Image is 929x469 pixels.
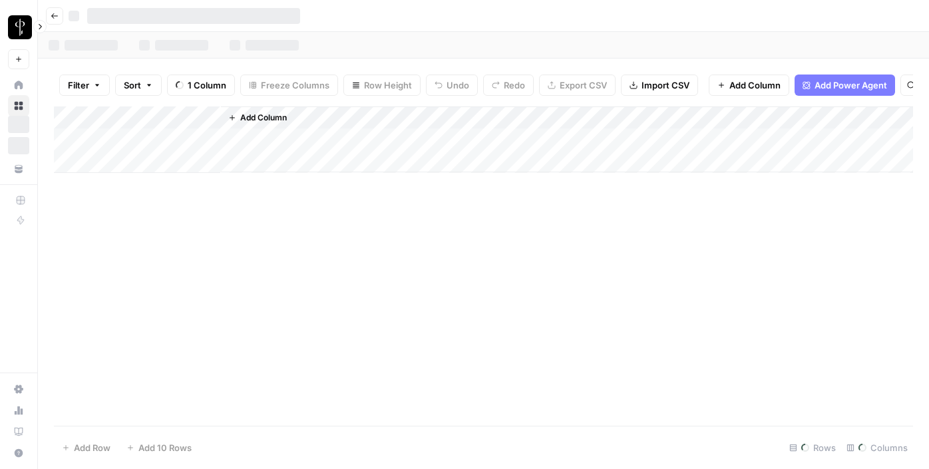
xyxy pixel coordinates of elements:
button: Freeze Columns [240,75,338,96]
button: Add 10 Rows [118,437,200,458]
span: Sort [124,78,141,92]
span: Add Row [74,441,110,454]
a: Home [8,75,29,96]
button: Undo [426,75,478,96]
button: Export CSV [539,75,616,96]
button: Add Row [54,437,118,458]
button: Row Height [343,75,421,96]
span: Add Power Agent [815,78,887,92]
div: Rows [784,437,841,458]
button: Import CSV [621,75,698,96]
a: Settings [8,379,29,400]
a: Browse [8,95,29,116]
span: Add Column [729,78,781,92]
button: Redo [483,75,534,96]
button: Filter [59,75,110,96]
span: Undo [447,78,469,92]
button: Workspace: LP Production Workloads [8,11,29,44]
img: LP Production Workloads Logo [8,15,32,39]
span: Import CSV [642,78,689,92]
button: Sort [115,75,162,96]
span: Add Column [240,112,287,124]
button: Add Column [709,75,789,96]
span: Redo [504,78,525,92]
a: Your Data [8,158,29,180]
button: Help + Support [8,442,29,464]
a: Usage [8,400,29,421]
span: Row Height [364,78,412,92]
div: Columns [841,437,913,458]
button: Add Power Agent [795,75,895,96]
span: Export CSV [560,78,607,92]
button: 1 Column [167,75,235,96]
span: 1 Column [188,78,226,92]
span: Filter [68,78,89,92]
a: Learning Hub [8,421,29,442]
span: Add 10 Rows [138,441,192,454]
span: Freeze Columns [261,78,329,92]
button: Add Column [223,109,292,126]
